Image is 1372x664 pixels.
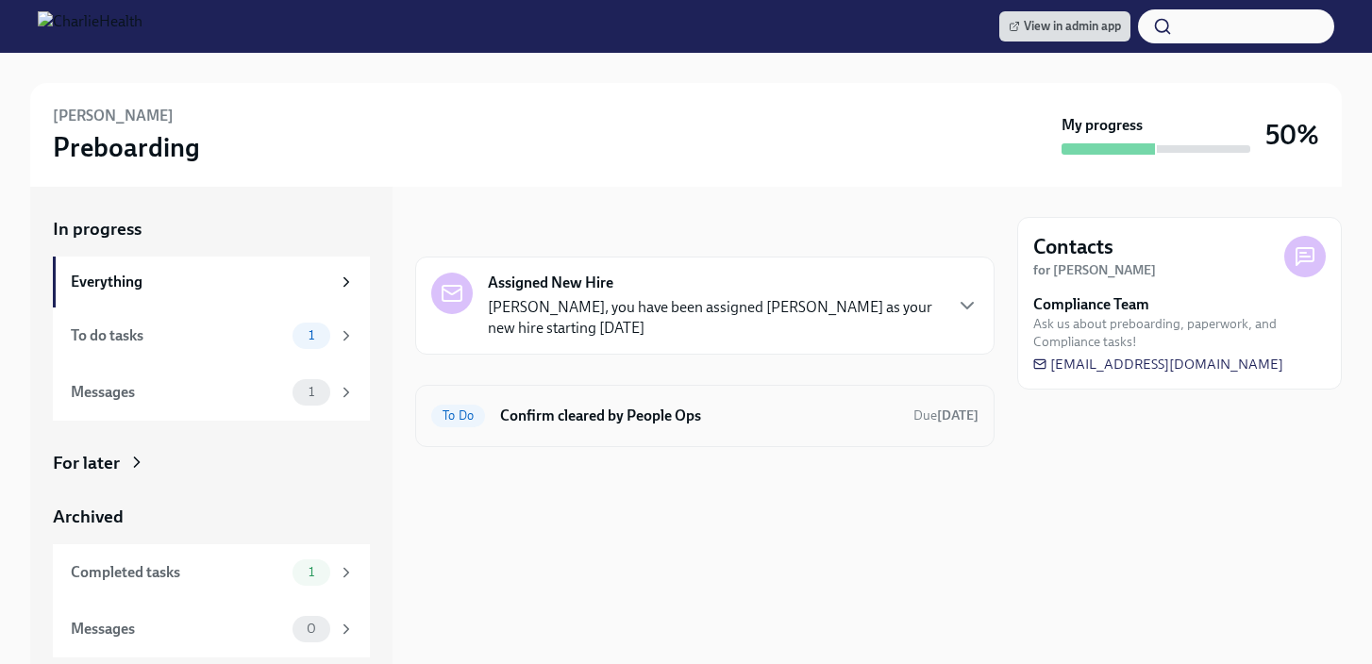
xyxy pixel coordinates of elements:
[71,325,285,346] div: To do tasks
[71,562,285,583] div: Completed tasks
[53,451,370,475] a: For later
[1033,294,1149,315] strong: Compliance Team
[53,257,370,307] a: Everything
[937,407,979,423] strong: [DATE]
[71,382,285,403] div: Messages
[53,364,370,421] a: Messages1
[999,11,1130,41] a: View in admin app
[297,565,326,579] span: 1
[913,407,979,424] span: August 24th, 2025 09:00
[431,401,979,431] a: To DoConfirm cleared by People OpsDue[DATE]
[53,130,200,164] h3: Preboarding
[53,451,120,475] div: For later
[53,505,370,529] a: Archived
[53,307,370,364] a: To do tasks1
[1265,118,1319,152] h3: 50%
[500,406,898,426] h6: Confirm cleared by People Ops
[488,297,941,339] p: [PERSON_NAME], you have been assigned [PERSON_NAME] as your new hire starting [DATE]
[71,619,285,639] div: Messages
[53,544,370,601] a: Completed tasks1
[1033,233,1113,261] h4: Contacts
[415,217,504,241] div: In progress
[53,217,370,241] a: In progress
[71,272,330,292] div: Everything
[913,407,979,423] span: Due
[488,273,613,293] strong: Assigned New Hire
[431,408,485,423] span: To Do
[53,601,370,657] a: Messages0
[295,622,327,636] span: 0
[38,11,142,41] img: CharlieHealth
[1009,17,1121,36] span: View in admin app
[1033,355,1283,373] a: [EMAIL_ADDRESS][DOMAIN_NAME]
[53,106,174,126] h6: [PERSON_NAME]
[297,385,326,399] span: 1
[1033,262,1156,278] strong: for [PERSON_NAME]
[1062,115,1143,136] strong: My progress
[297,328,326,342] span: 1
[1033,315,1326,351] span: Ask us about preboarding, paperwork, and Compliance tasks!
